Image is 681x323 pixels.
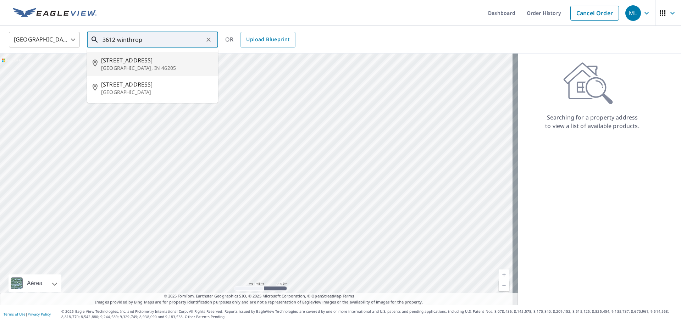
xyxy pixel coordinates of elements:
[9,274,61,292] div: Aérea
[28,312,51,317] a: Privacy Policy
[101,65,212,72] p: [GEOGRAPHIC_DATA], IN 46205
[311,293,341,299] a: OpenStreetMap
[4,312,26,317] a: Terms of Use
[101,89,212,96] p: [GEOGRAPHIC_DATA]
[4,312,51,316] p: |
[103,30,204,50] input: Search by address or latitude-longitude
[164,293,354,299] span: © 2025 TomTom, Earthstar Geographics SIO, © 2025 Microsoft Corporation, ©
[240,32,295,48] a: Upload Blueprint
[9,30,80,50] div: [GEOGRAPHIC_DATA]
[499,280,509,291] a: Nivel actual 5, alejar
[343,293,354,299] a: Terms
[625,5,641,21] div: ML
[246,35,289,44] span: Upload Blueprint
[570,6,619,21] a: Cancel Order
[101,80,212,89] span: [STREET_ADDRESS]
[545,113,640,130] p: Searching for a property address to view a list of available products.
[25,274,45,292] div: Aérea
[61,309,677,319] p: © 2025 Eagle View Technologies, Inc. and Pictometry International Corp. All Rights Reserved. Repo...
[225,32,295,48] div: OR
[204,35,214,45] button: Clear
[101,56,212,65] span: [STREET_ADDRESS]
[499,269,509,280] a: Nivel actual 5, ampliar
[13,8,96,18] img: EV Logo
